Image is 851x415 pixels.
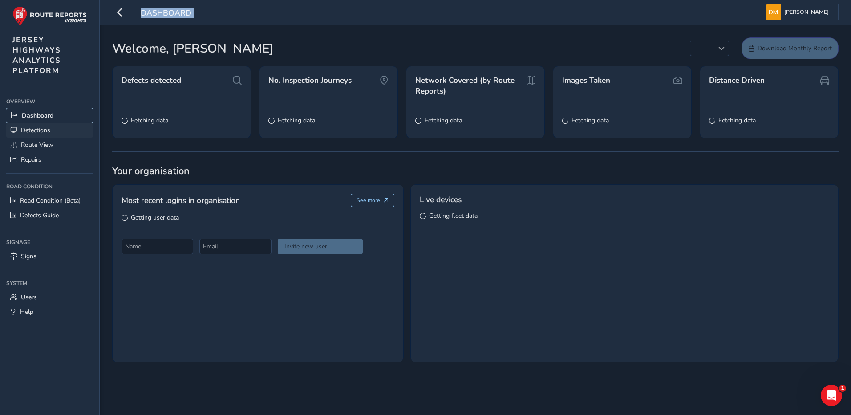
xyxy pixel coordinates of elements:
div: Road Condition [6,180,93,193]
a: Defects Guide [6,208,93,223]
span: Getting user data [131,213,179,222]
img: diamond-layout [766,4,781,20]
span: Images Taken [562,75,610,86]
button: See more [351,194,395,207]
span: Dashboard [141,8,191,20]
a: Road Condition (Beta) [6,193,93,208]
span: JERSEY HIGHWAYS ANALYTICS PLATFORM [12,35,61,76]
span: Users [21,293,37,301]
span: Welcome, [PERSON_NAME] [112,39,273,58]
span: Dashboard [22,111,53,120]
span: Road Condition (Beta) [20,196,81,205]
span: Fetching data [425,116,462,125]
input: Email [199,239,271,254]
span: Fetching data [718,116,756,125]
span: Defects detected [122,75,181,86]
span: Fetching data [571,116,609,125]
span: Route View [21,141,53,149]
button: [PERSON_NAME] [766,4,832,20]
a: Route View [6,138,93,152]
div: Overview [6,95,93,108]
span: 1 [839,385,846,392]
span: Live devices [420,194,462,205]
iframe: Intercom live chat [821,385,842,406]
span: No. Inspection Journeys [268,75,352,86]
a: Dashboard [6,108,93,123]
span: Distance Driven [709,75,765,86]
input: Name [122,239,193,254]
span: Detections [21,126,50,134]
span: [PERSON_NAME] [784,4,829,20]
span: Fetching data [131,116,168,125]
span: Defects Guide [20,211,59,220]
img: rr logo [12,6,87,26]
a: Users [6,290,93,305]
span: Fetching data [278,116,315,125]
span: Getting fleet data [429,212,478,220]
span: Signs [21,252,36,260]
div: Signage [6,236,93,249]
span: See more [357,197,380,204]
a: Help [6,305,93,319]
span: Repairs [21,155,41,164]
span: Network Covered (by Route Reports) [415,75,523,96]
a: Signs [6,249,93,264]
a: Detections [6,123,93,138]
span: Help [20,308,33,316]
span: Most recent logins in organisation [122,195,240,206]
a: Repairs [6,152,93,167]
div: System [6,277,93,290]
span: Your organisation [112,164,839,178]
